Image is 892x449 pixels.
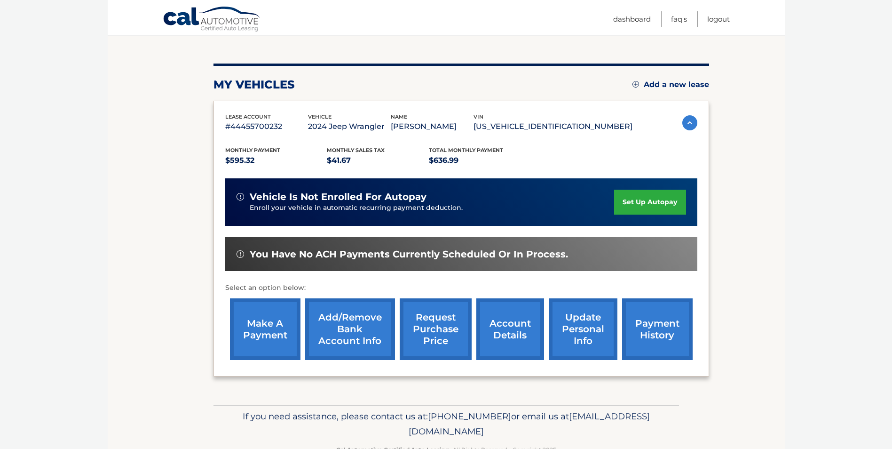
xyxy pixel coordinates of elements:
[327,147,385,153] span: Monthly sales Tax
[213,78,295,92] h2: my vehicles
[549,298,617,360] a: update personal info
[230,298,300,360] a: make a payment
[429,154,531,167] p: $636.99
[632,81,639,88] img: add.svg
[614,190,686,215] a: set up autopay
[305,298,395,360] a: Add/Remove bank account info
[707,11,730,27] a: Logout
[622,298,693,360] a: payment history
[163,6,261,33] a: Cal Automotive
[308,113,332,120] span: vehicle
[225,113,271,120] span: lease account
[429,147,503,153] span: Total Monthly Payment
[250,203,615,213] p: Enroll your vehicle in automatic recurring payment deduction.
[220,409,673,439] p: If you need assistance, please contact us at: or email us at
[632,80,709,89] a: Add a new lease
[400,298,472,360] a: request purchase price
[225,147,280,153] span: Monthly Payment
[613,11,651,27] a: Dashboard
[671,11,687,27] a: FAQ's
[237,193,244,200] img: alert-white.svg
[250,249,568,260] span: You have no ACH payments currently scheduled or in process.
[225,120,308,133] p: #44455700232
[308,120,391,133] p: 2024 Jeep Wrangler
[409,411,650,437] span: [EMAIL_ADDRESS][DOMAIN_NAME]
[682,115,697,130] img: accordion-active.svg
[474,113,483,120] span: vin
[391,120,474,133] p: [PERSON_NAME]
[225,282,697,294] p: Select an option below:
[391,113,407,120] span: name
[474,120,632,133] p: [US_VEHICLE_IDENTIFICATION_NUMBER]
[225,154,327,167] p: $595.32
[476,298,544,360] a: account details
[250,191,426,203] span: vehicle is not enrolled for autopay
[327,154,429,167] p: $41.67
[237,250,244,258] img: alert-white.svg
[428,411,511,422] span: [PHONE_NUMBER]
